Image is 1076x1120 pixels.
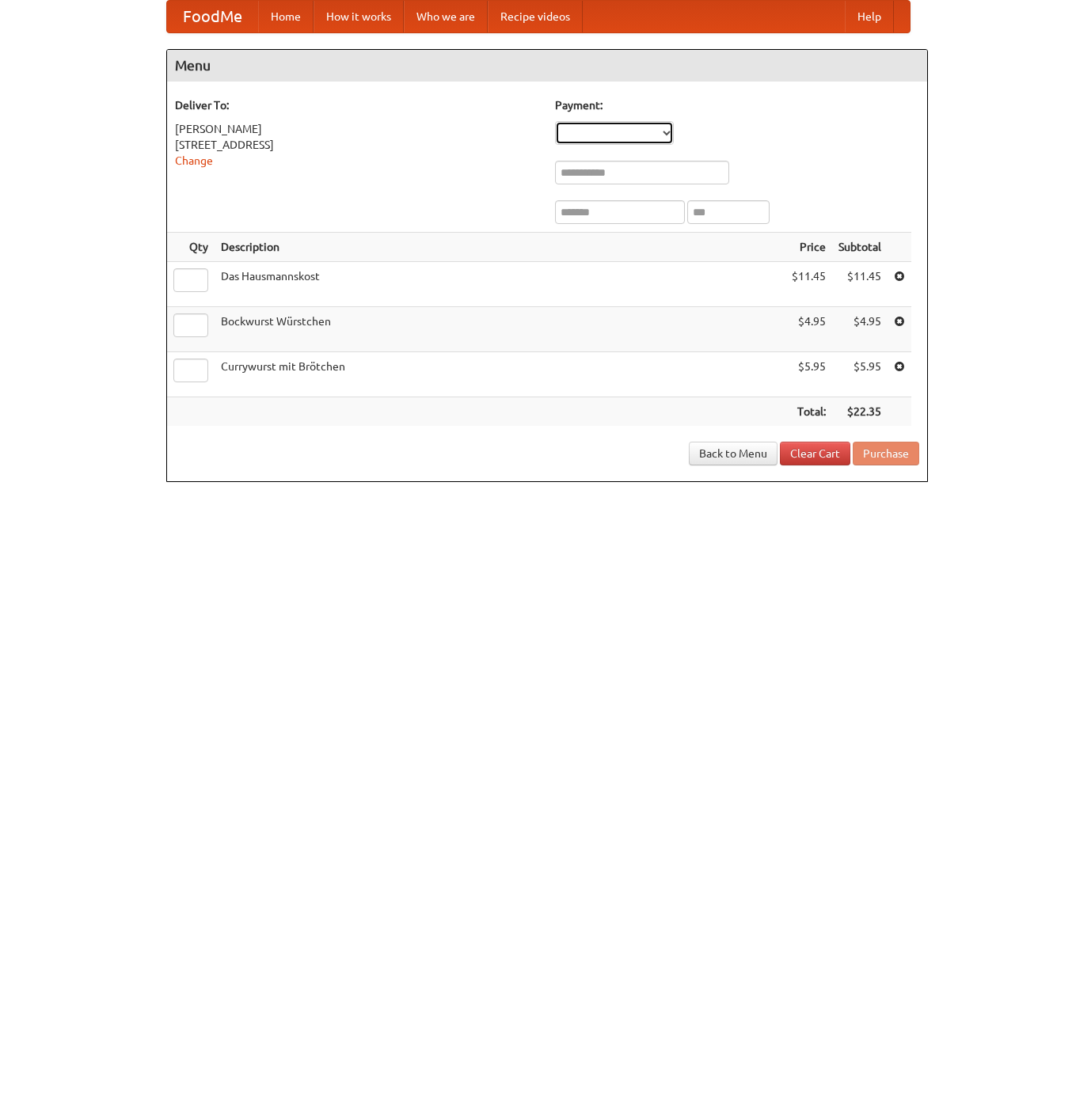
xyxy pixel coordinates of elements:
[689,442,778,465] a: Back to Menu
[785,307,832,352] td: $4.95
[215,233,785,262] th: Description
[175,97,539,113] h5: Deliver To:
[780,442,850,465] a: Clear Cart
[845,1,894,32] a: Help
[215,262,785,307] td: Das Hausmannskost
[832,233,888,262] th: Subtotal
[488,1,583,32] a: Recipe videos
[853,442,919,465] button: Purchase
[832,397,888,427] th: $22.35
[175,137,539,153] div: [STREET_ADDRESS]
[175,154,213,167] a: Change
[258,1,314,32] a: Home
[215,352,785,397] td: Currywurst mit Brötchen
[167,1,258,32] a: FoodMe
[167,50,927,82] h4: Menu
[832,262,888,307] td: $11.45
[167,233,215,262] th: Qty
[404,1,488,32] a: Who we are
[175,121,539,137] div: [PERSON_NAME]
[215,307,785,352] td: Bockwurst Würstchen
[555,97,919,113] h5: Payment:
[785,262,832,307] td: $11.45
[785,352,832,397] td: $5.95
[832,307,888,352] td: $4.95
[832,352,888,397] td: $5.95
[785,397,832,427] th: Total:
[785,233,832,262] th: Price
[314,1,404,32] a: How it works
